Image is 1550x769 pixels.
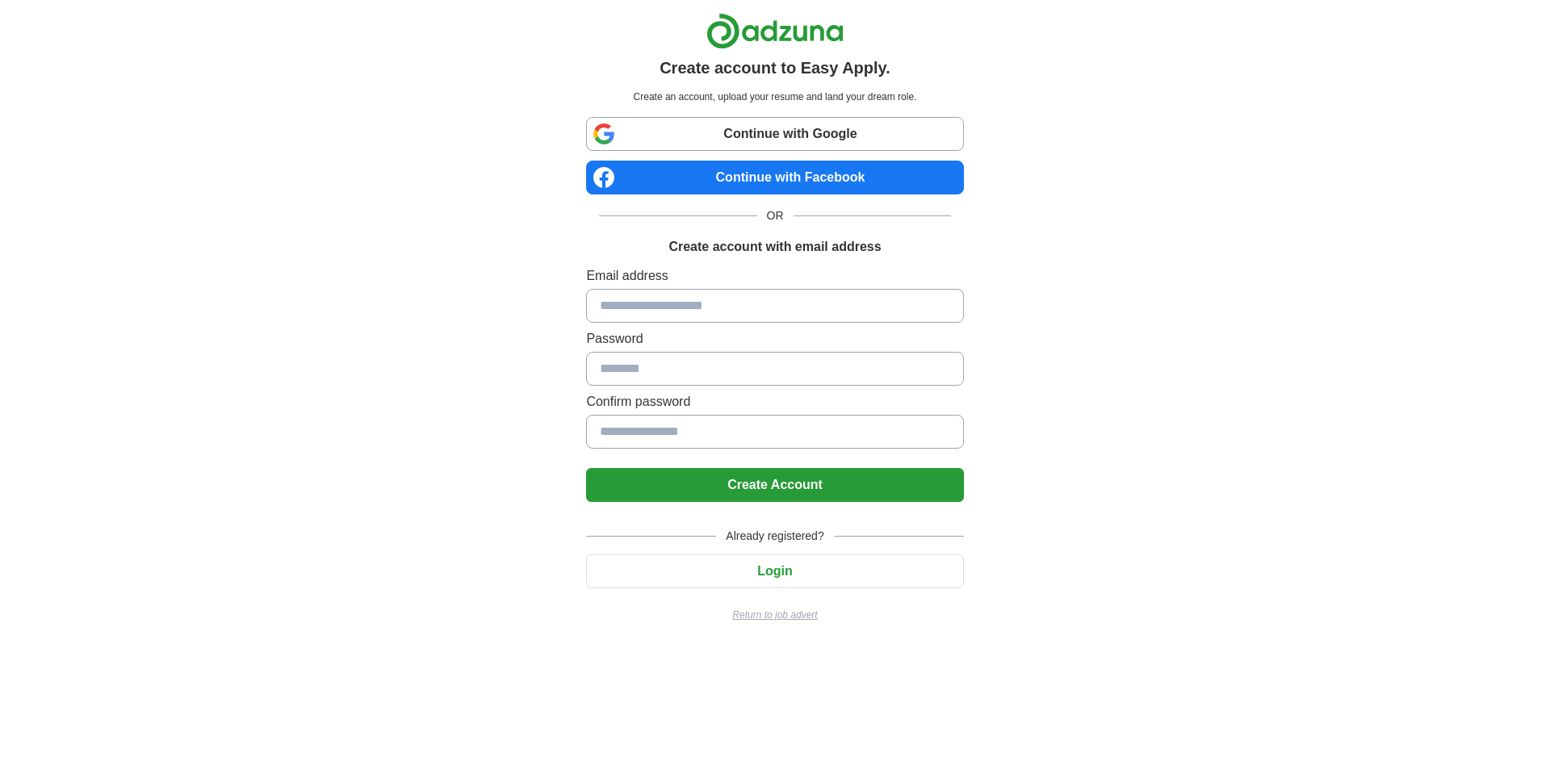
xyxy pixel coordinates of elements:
[586,266,963,286] label: Email address
[586,117,963,151] a: Continue with Google
[586,564,963,578] a: Login
[589,90,960,104] p: Create an account, upload your resume and land your dream role.
[757,207,794,224] span: OR
[586,329,963,349] label: Password
[668,237,881,257] h1: Create account with email address
[586,161,963,194] a: Continue with Facebook
[586,554,963,588] button: Login
[586,608,963,622] a: Return to job advert
[716,528,833,545] span: Already registered?
[586,392,963,412] label: Confirm password
[706,13,844,49] img: Adzuna logo
[586,468,963,502] button: Create Account
[660,56,890,80] h1: Create account to Easy Apply.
